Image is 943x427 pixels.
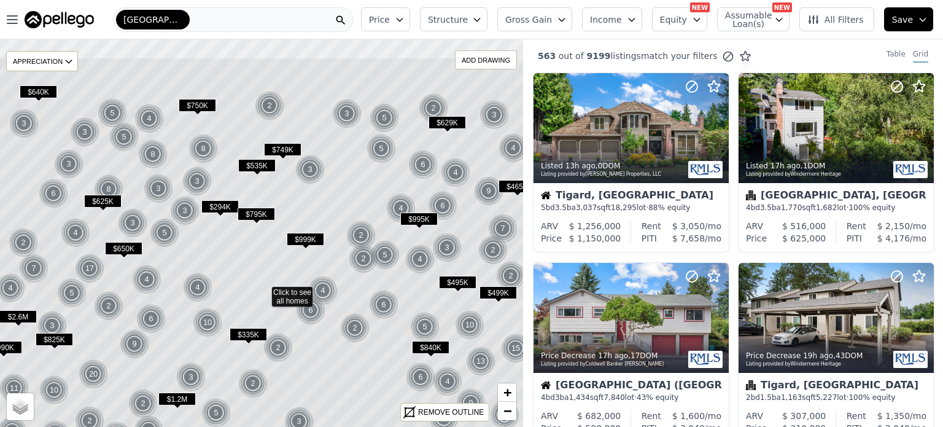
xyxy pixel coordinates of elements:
[183,273,213,302] img: g1.png
[496,261,526,291] div: 2
[641,50,718,62] span: match your filters
[170,196,200,225] div: 3
[158,393,196,410] div: $1.2M
[369,290,398,319] div: 6
[36,333,73,346] span: $825K
[132,265,162,294] img: g1.png
[118,208,148,238] img: g1.png
[176,362,206,392] div: 3
[98,98,127,128] div: 5
[569,233,621,243] span: $ 1,150,000
[642,220,661,232] div: Rent
[503,403,511,418] span: −
[456,51,516,69] div: ADD DRAWING
[816,203,837,212] span: 1,682
[746,220,763,232] div: ARV
[541,190,551,200] img: House
[9,109,39,138] div: 3
[238,369,268,398] img: g1.png
[263,333,293,362] div: 2
[569,221,621,231] span: $ 1,256,000
[746,380,756,390] img: Condominium
[346,221,376,250] div: 2
[746,410,763,422] div: ARV
[781,393,802,402] span: 1,163
[150,218,180,248] img: g1.png
[541,171,678,178] div: Listing provided by [PERSON_NAME] Properties, LLC
[367,134,396,163] div: 5
[238,208,275,221] span: $795K
[238,208,275,225] div: $795K
[361,7,410,31] button: Price
[887,49,906,63] div: Table
[9,228,39,257] img: g1.png
[746,190,756,200] img: Condominium
[287,233,324,246] span: $999K
[36,333,73,351] div: $825K
[782,411,826,421] span: $ 307,000
[138,139,168,169] div: 8
[660,14,687,26] span: Equity
[746,351,883,361] div: Price Decrease , 43 DOM
[57,278,87,308] img: g1.png
[455,310,484,340] div: 10
[642,410,661,422] div: Rent
[770,162,801,170] time: 2025-08-10 00:40
[541,190,721,203] div: Tigard, [GEOGRAPHIC_DATA]
[263,333,293,362] img: g1.png
[20,85,57,98] span: $640K
[123,14,182,26] span: [GEOGRAPHIC_DATA]-[GEOGRAPHIC_DATA]-[GEOGRAPHIC_DATA]
[690,2,710,12] div: NEW
[611,203,637,212] span: 18,295
[7,393,34,420] a: Layers
[61,218,90,248] div: 4
[20,85,57,103] div: $640K
[441,158,470,187] div: 4
[144,174,173,203] div: 3
[94,291,124,321] img: g1.png
[170,196,200,225] img: g1.png
[725,11,764,28] span: Assumable Loan(s)
[598,351,628,360] time: 2025-08-09 23:49
[61,218,91,248] img: g1.png
[39,179,68,208] div: 6
[488,214,518,243] div: 7
[746,232,767,245] div: Price
[541,361,678,368] div: Listing provided by Coldwell Banker [PERSON_NAME]
[541,380,551,390] img: House
[193,308,222,337] div: 10
[816,393,837,402] span: 5,227
[523,50,751,63] div: out of listings
[54,149,83,179] div: 3
[94,174,124,204] img: g1.png
[499,180,536,193] span: $465K
[541,380,721,393] div: [GEOGRAPHIC_DATA] ([GEOGRAPHIC_DATA])
[866,220,926,232] div: /mo
[70,117,99,147] div: 3
[884,7,933,31] button: Save
[439,276,476,294] div: $495K
[296,296,325,325] div: 6
[456,388,486,418] div: 9
[847,410,866,422] div: Rent
[433,367,463,396] img: g1.png
[54,149,84,179] img: g1.png
[541,410,558,422] div: ARV
[370,103,399,133] div: 5
[576,203,597,212] span: 3,037
[57,278,87,308] div: 5
[134,104,165,133] img: g1.png
[501,334,531,363] img: g1.png
[349,244,379,273] img: g1.png
[803,351,833,360] time: 2025-08-09 22:32
[136,304,166,334] div: 6
[772,2,792,12] div: NEW
[642,232,657,245] div: PITI
[428,191,457,221] div: 6
[128,389,158,418] img: g1.png
[541,232,562,245] div: Price
[37,311,67,340] div: 3
[541,220,558,232] div: ARV
[94,174,123,204] div: 8
[479,286,517,299] span: $499K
